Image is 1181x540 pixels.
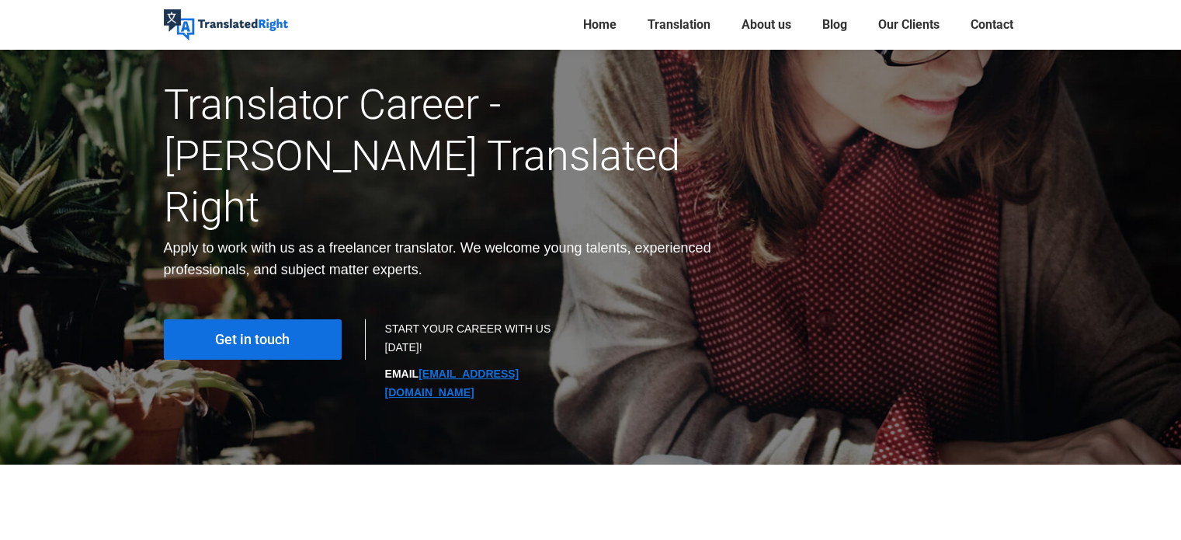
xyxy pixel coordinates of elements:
a: [EMAIL_ADDRESS][DOMAIN_NAME] [385,368,519,399]
a: About us [737,14,796,36]
a: Blog [818,14,852,36]
a: Contact [966,14,1018,36]
a: Get in touch [164,319,342,360]
h1: Translator Career - [PERSON_NAME] Translated Right [164,79,725,233]
span: Get in touch [215,332,290,347]
span: Contact [971,17,1013,33]
strong: EMAIL [385,368,519,399]
span: Our Clients [878,17,940,33]
div: Apply to work with us as a freelancer translator. We welcome young talents, experienced professio... [164,237,725,280]
span: Home [583,17,617,33]
span: Blog [822,17,847,33]
span: Translation [648,17,710,33]
img: Translated Right [164,9,288,40]
a: Our Clients [874,14,944,36]
a: Translation [643,14,715,36]
span: About us [742,17,791,33]
div: START YOUR CAREER WITH US [DATE]! [385,319,575,402]
a: Home [578,14,621,36]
